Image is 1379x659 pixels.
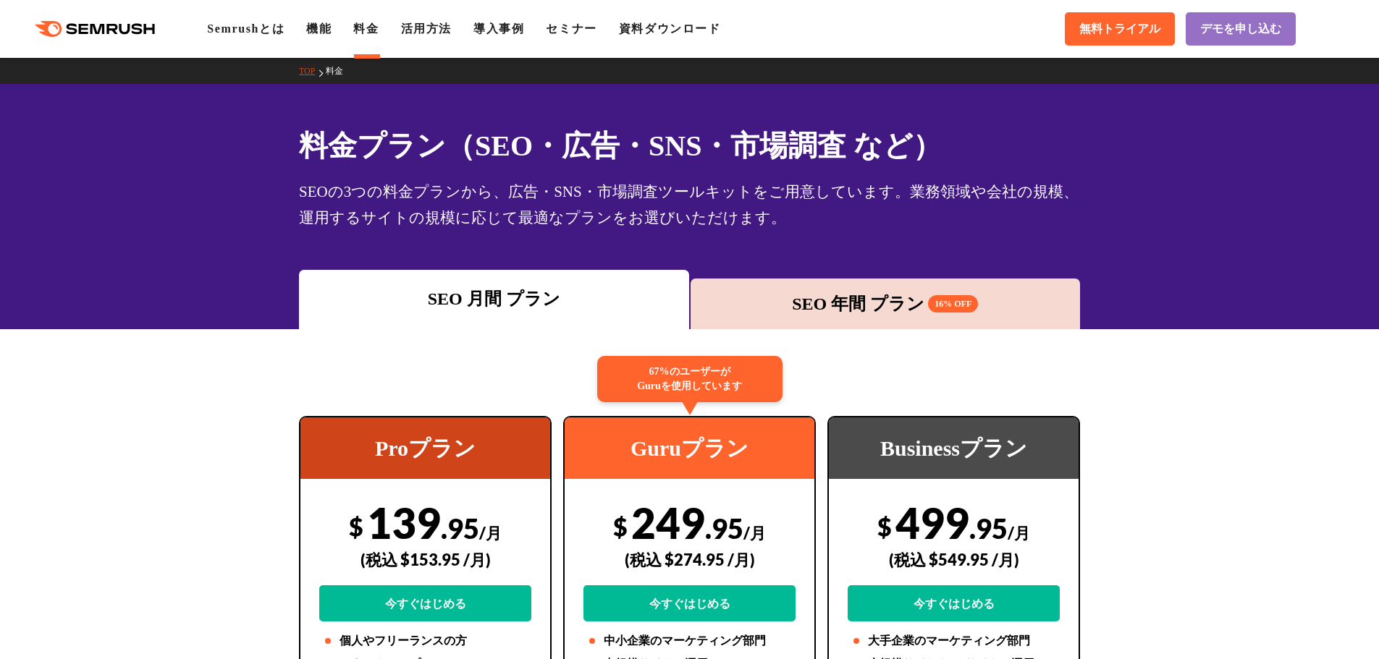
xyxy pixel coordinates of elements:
a: 無料トライアル [1065,12,1175,46]
a: 今すぐはじめる [583,585,796,621]
a: デモを申し込む [1186,12,1296,46]
a: 機能 [306,22,332,35]
a: 資料ダウンロード [619,22,721,35]
span: 16% OFF [928,295,978,313]
span: /月 [1008,523,1030,543]
div: Businessプラン [829,417,1079,479]
div: SEO 年間 プラン [698,291,1074,317]
span: 無料トライアル [1079,22,1160,37]
a: 料金 [353,22,379,35]
div: 139 [319,497,531,621]
span: デモを申し込む [1200,22,1281,37]
a: 料金 [326,66,354,76]
li: 大手企業のマーケティング部門 [848,632,1060,650]
span: $ [349,511,363,541]
div: 67%のユーザーが Guruを使用しています [597,356,783,402]
li: 中小企業のマーケティング部門 [583,632,796,650]
a: TOP [299,66,326,76]
div: Guruプラン [565,417,814,479]
div: 499 [848,497,1060,621]
span: $ [613,511,628,541]
span: /月 [479,523,502,543]
div: (税込 $549.95 /月) [848,534,1060,585]
a: 今すぐはじめる [319,585,531,621]
a: 今すぐはじめる [848,585,1060,621]
div: (税込 $153.95 /月) [319,534,531,585]
li: 個人やフリーランスの方 [319,632,531,650]
a: 活用方法 [401,22,452,35]
a: セミナー [546,22,596,35]
a: Semrushとは [207,22,284,35]
div: Proプラン [300,417,550,479]
span: /月 [743,523,766,543]
div: (税込 $274.95 /月) [583,534,796,585]
span: .95 [441,511,479,545]
div: 249 [583,497,796,621]
h1: 料金プラン（SEO・広告・SNS・市場調査 など） [299,124,1080,167]
div: SEO 月間 プラン [306,286,682,312]
span: $ [877,511,892,541]
span: .95 [969,511,1008,545]
span: .95 [705,511,743,545]
div: SEOの3つの料金プランから、広告・SNS・市場調査ツールキットをご用意しています。業務領域や会社の規模、運用するサイトの規模に応じて最適なプランをお選びいただけます。 [299,179,1080,231]
a: 導入事例 [473,22,524,35]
